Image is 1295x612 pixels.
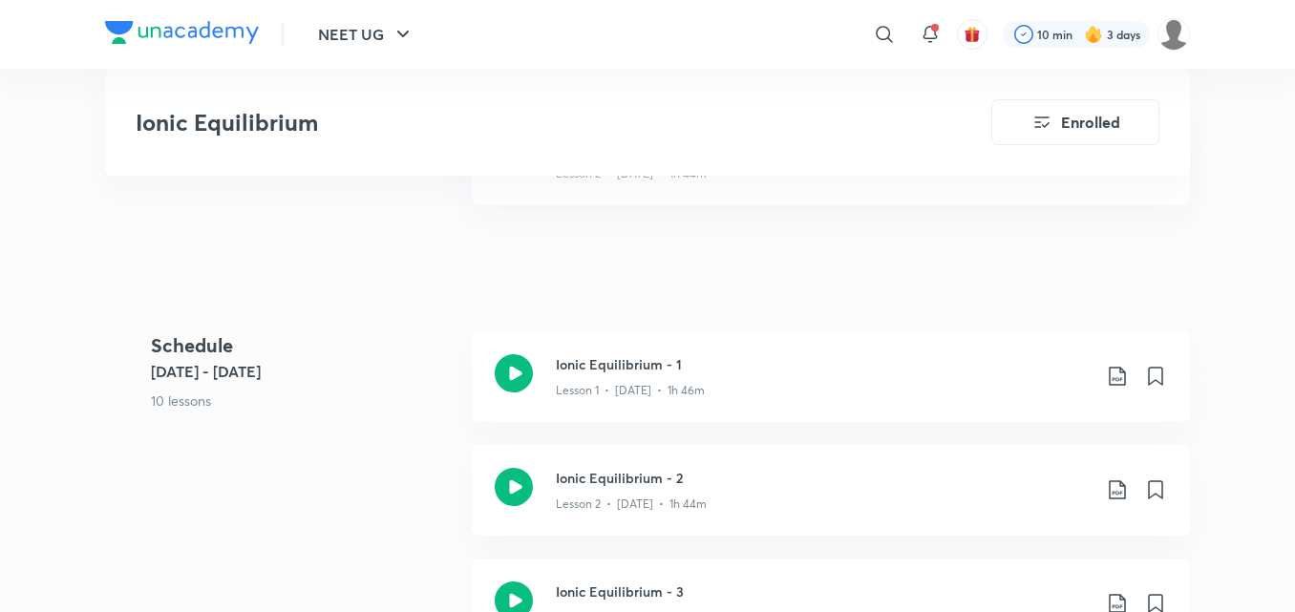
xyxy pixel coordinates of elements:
img: Company Logo [105,21,259,44]
h3: Ionic Equilibrium [136,109,883,137]
button: Enrolled [991,99,1159,145]
h4: Schedule [151,331,456,360]
a: Ionic Equilibrium - 2Lesson 2 • [DATE] • 1h 44m [472,445,1190,559]
p: Lesson 2 • [DATE] • 1h 44m [556,496,707,513]
p: Lesson 1 • [DATE] • 1h 46m [556,382,705,399]
button: avatar [957,19,987,50]
a: Company Logo [105,21,259,49]
img: avatar [964,26,981,43]
h5: [DATE] - [DATE] [151,360,456,383]
h3: Ionic Equilibrium - 2 [556,468,1091,488]
button: NEET UG [307,15,426,53]
img: streak [1084,25,1103,44]
img: Tarmanjot Singh [1157,18,1190,51]
img: check rounded [1014,25,1033,44]
a: Ionic Equilibrium - 1Lesson 1 • [DATE] • 1h 46m [472,331,1190,445]
p: 10 lessons [151,390,456,411]
h3: Ionic Equilibrium - 1 [556,354,1091,374]
h3: Ionic Equilibrium - 3 [556,581,1091,601]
